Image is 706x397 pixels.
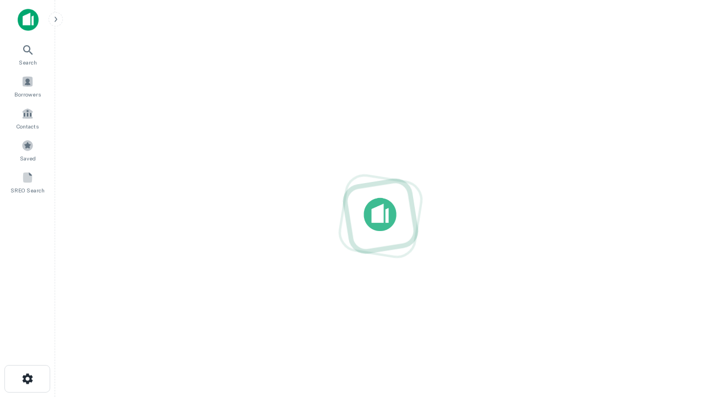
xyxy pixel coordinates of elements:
[3,71,52,101] a: Borrowers
[3,167,52,197] a: SREO Search
[17,122,39,131] span: Contacts
[3,39,52,69] a: Search
[3,135,52,165] a: Saved
[3,103,52,133] a: Contacts
[10,186,45,195] span: SREO Search
[20,154,36,163] span: Saved
[18,9,39,31] img: capitalize-icon.png
[14,90,41,99] span: Borrowers
[651,273,706,326] iframe: Chat Widget
[19,58,37,67] span: Search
